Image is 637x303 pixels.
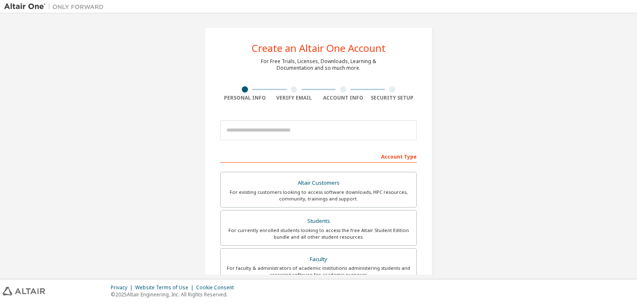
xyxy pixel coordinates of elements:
[111,291,239,298] p: © 2025 Altair Engineering, Inc. All Rights Reserved.
[226,189,411,202] div: For existing customers looking to access software downloads, HPC resources, community, trainings ...
[226,254,411,265] div: Faculty
[226,227,411,240] div: For currently enrolled students looking to access the free Altair Student Edition bundle and all ...
[261,58,376,71] div: For Free Trials, Licenses, Downloads, Learning & Documentation and so much more.
[252,43,386,53] div: Create an Altair One Account
[135,284,196,291] div: Website Terms of Use
[220,95,270,101] div: Personal Info
[226,215,411,227] div: Students
[220,149,417,163] div: Account Type
[226,177,411,189] div: Altair Customers
[4,2,108,11] img: Altair One
[196,284,239,291] div: Cookie Consent
[368,95,417,101] div: Security Setup
[318,95,368,101] div: Account Info
[226,265,411,278] div: For faculty & administrators of academic institutions administering students and accessing softwa...
[270,95,319,101] div: Verify Email
[2,287,45,296] img: altair_logo.svg
[111,284,135,291] div: Privacy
